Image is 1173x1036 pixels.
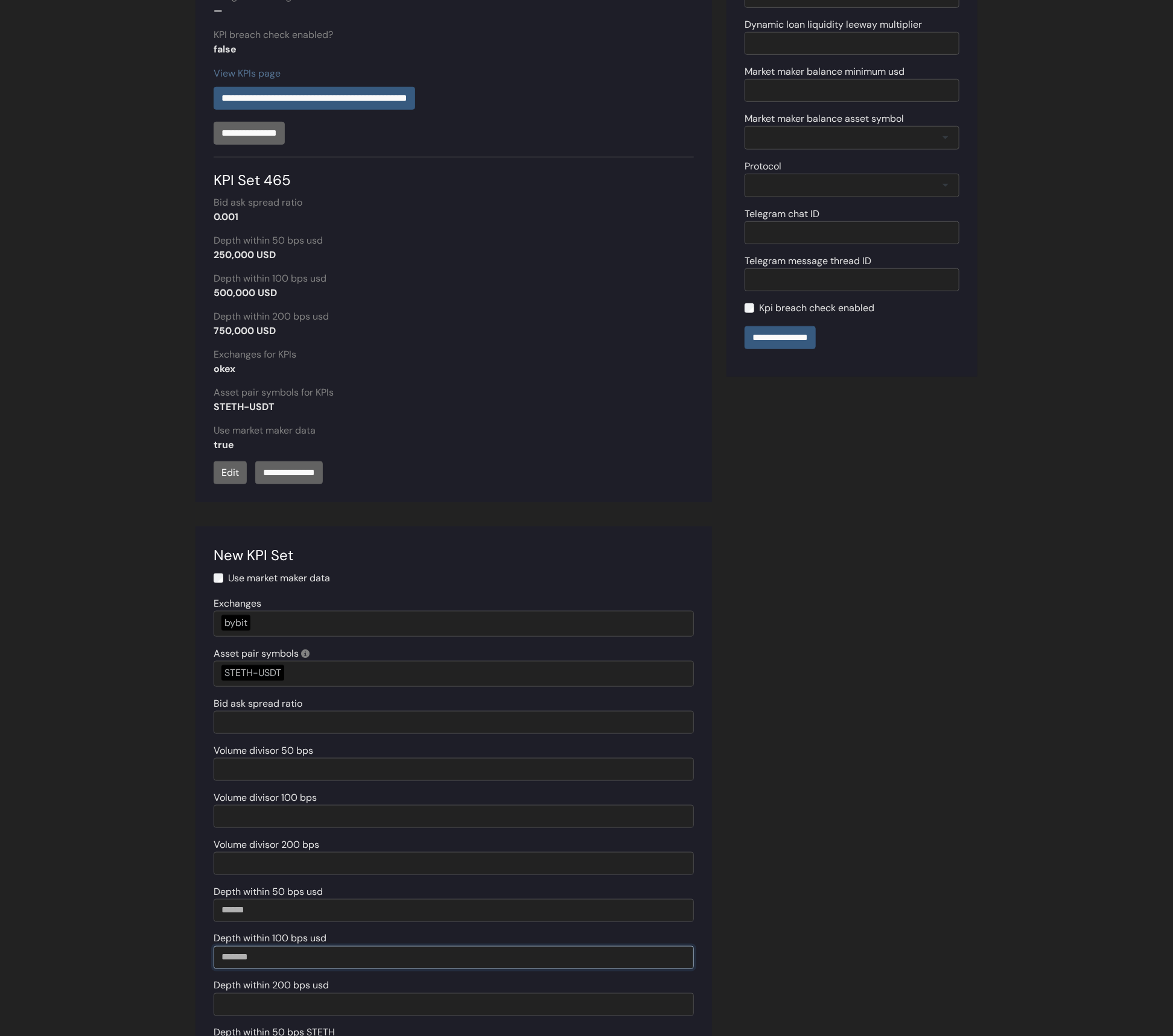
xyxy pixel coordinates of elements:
label: Exchanges for KPIs [214,347,296,362]
label: Use market maker data [228,571,330,586]
label: Depth within 100 bps usd [214,932,326,946]
label: Market maker balance minimum usd [745,65,904,79]
label: Bid ask spread ratio [214,696,302,711]
a: Edit [214,461,247,484]
label: Asset pair symbols [214,646,310,661]
strong: true [214,438,234,451]
div: New KPI Set [214,545,694,566]
div: KPI Set 465 [214,157,694,191]
label: Exchanges [214,596,261,611]
label: Depth within 50 bps usd [214,233,323,248]
label: Depth within 50 bps usd [214,885,323,899]
label: Volume divisor 100 bps [214,791,317,805]
a: View KPIs page [214,67,281,80]
label: Asset pair symbols for KPIs [214,385,334,400]
strong: 250,000 USD [214,248,276,261]
label: Depth within 200 bps usd [214,979,329,993]
label: Bid ask spread ratio [214,195,302,210]
label: Kpi breach check enabled [759,301,874,315]
div: bybit [221,615,250,631]
label: Market maker balance asset symbol [745,112,904,126]
strong: false [214,43,237,55]
label: Protocol [745,159,781,174]
strong: — [214,4,223,17]
strong: okex [214,362,235,375]
strong: 0.001 [214,210,238,223]
label: Telegram chat ID [745,207,819,221]
label: Depth within 100 bps usd [214,271,326,286]
label: Depth within 200 bps usd [214,309,329,324]
label: Dynamic loan liquidity leeway multiplier [745,17,922,32]
label: Telegram message thread ID [745,254,871,268]
label: Volume divisor 200 bps [214,838,319,852]
strong: 750,000 USD [214,324,276,337]
label: KPI breach check enabled? [214,28,333,42]
strong: 500,000 USD [214,286,277,299]
label: Volume divisor 50 bps [214,744,313,758]
label: Use market maker data [214,423,316,438]
div: STETH-USDT [221,665,284,681]
strong: STETH-USDT [214,400,275,413]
